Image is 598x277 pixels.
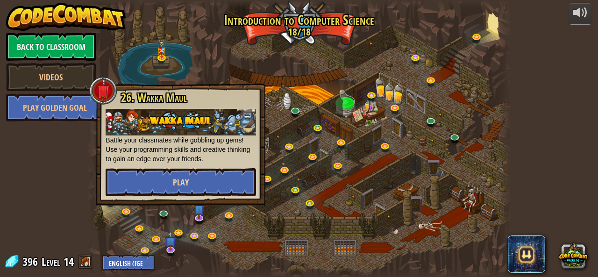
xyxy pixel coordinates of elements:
button: Play [106,168,256,196]
img: level-banner-unstarted-subscriber.png [193,199,205,219]
button: Adjust volume [569,3,592,25]
a: Videos [6,63,96,91]
span: Play [173,177,189,188]
a: Play Golden Goal [6,93,104,121]
span: Level [42,254,60,270]
img: Nov17 wakka maul [106,109,256,135]
img: level-banner-multiplayer.png [157,39,166,58]
img: level-banner-unstarted-subscriber.png [165,231,176,250]
span: 26. Wakka Maul [121,90,187,106]
p: Battle your classmates while gobbling up gems! Use your programming skills and creative thinking ... [106,109,256,163]
span: 14 [64,254,74,269]
img: CodeCombat - Learn how to code by playing a game [6,3,126,31]
span: 396 [22,254,41,269]
a: Back to Classroom [6,33,96,61]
